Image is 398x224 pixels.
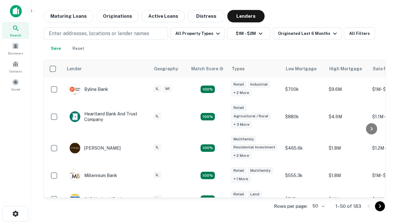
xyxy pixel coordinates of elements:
div: Retail [231,81,247,88]
div: Byline Bank [69,84,108,95]
span: Contacts [9,69,22,74]
div: Retail [231,167,247,174]
div: Capitalize uses an advanced AI algorithm to match your search with the best lender. The match sco... [191,65,224,72]
td: $715k [282,187,326,211]
td: $1.8M [326,164,369,187]
div: WI [163,85,172,92]
button: Originated Last 6 Months [273,27,341,40]
div: + 1 more [231,175,251,183]
button: Active Loans [141,10,185,22]
div: Retail [231,191,247,198]
div: + 3 more [231,121,252,128]
button: Enter addresses, locations or lender names [44,27,168,40]
div: [PERSON_NAME] [69,142,121,154]
div: Multifamily [248,167,273,174]
div: Originated Last 6 Months [278,30,339,37]
span: Borrowers [8,51,23,56]
div: High Mortgage [329,65,362,72]
td: $465.6k [282,133,326,164]
a: Contacts [2,58,29,75]
th: High Mortgage [326,60,369,77]
div: IL [153,144,161,151]
div: 50 [310,202,326,211]
span: Saved [11,87,20,92]
p: 1–50 of 183 [336,203,361,210]
img: capitalize-icon.png [10,5,22,17]
div: Retail [231,104,247,111]
button: All Property Types [170,27,224,40]
div: Lender [67,65,82,72]
button: Save your search to get updates of matches that match your search criteria. [46,42,66,55]
th: Types [228,60,282,77]
th: Low Mortgage [282,60,326,77]
div: Geography [154,65,178,72]
button: $1M - $2M [227,27,271,40]
div: Matching Properties: 17, hasApolloMatch: undefined [201,113,215,120]
button: Reset [68,42,88,55]
div: IL [153,171,161,179]
button: Go to next page [375,201,385,211]
td: $4M [326,187,369,211]
img: picture [70,84,80,95]
td: $9.6M [326,77,369,101]
div: + 2 more [231,152,252,159]
div: Multifamily [231,136,256,143]
div: Matching Properties: 27, hasApolloMatch: undefined [201,144,215,152]
button: Distress [187,10,225,22]
div: Low Mortgage [286,65,317,72]
th: Capitalize uses an advanced AI algorithm to match your search with the best lender. The match sco... [187,60,228,77]
img: picture [70,111,80,122]
td: $880k [282,101,326,133]
div: Residential Investment [231,144,278,151]
th: Lender [63,60,150,77]
p: Enter addresses, locations or lender names [49,30,149,37]
img: picture [70,170,80,181]
button: Maturing Loans [44,10,94,22]
a: Borrowers [2,40,29,57]
img: picture [70,194,80,204]
td: $700k [282,77,326,101]
a: Saved [2,76,29,93]
button: Lenders [227,10,265,22]
div: Types [232,65,245,72]
h6: Match Score [191,65,222,72]
td: $1.8M [326,133,369,164]
div: IL [153,85,161,92]
td: $555.3k [282,164,326,187]
iframe: Chat Widget [367,154,398,184]
div: OLD National Bank [69,194,123,205]
div: Land [248,191,262,198]
th: Geography [150,60,187,77]
p: Rows per page: [274,203,308,210]
div: + 2 more [231,89,252,96]
img: picture [70,143,80,153]
div: Millennium Bank [69,170,117,181]
td: $4.6M [326,101,369,133]
span: Search [10,33,21,38]
div: Matching Properties: 18, hasApolloMatch: undefined [201,195,215,203]
div: IL [153,113,161,120]
div: Matching Properties: 16, hasApolloMatch: undefined [201,172,215,179]
div: IL [153,195,161,202]
div: Heartland Bank And Trust Company [69,111,144,122]
button: All Filters [344,27,375,40]
button: Originations [96,10,139,22]
div: Agricultural / Rural [231,113,271,120]
div: Industrial [248,81,270,88]
a: Search [2,22,29,39]
div: Matching Properties: 20, hasApolloMatch: undefined [201,86,215,93]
